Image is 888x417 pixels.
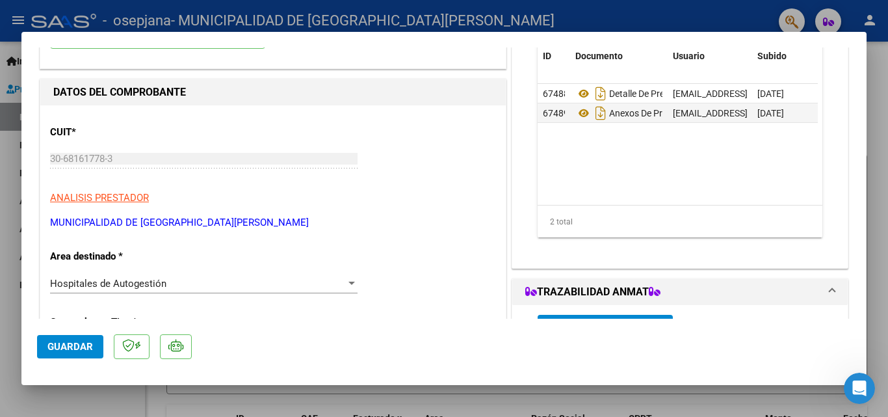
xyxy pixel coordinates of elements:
span: 67488 [543,88,569,99]
h1: TRAZABILIDAD ANMAT [525,284,660,300]
p: Area destinado * [50,249,184,264]
span: Anexos De Prestaciones Escaneados. [575,108,760,118]
span: ID [543,51,551,61]
datatable-header-cell: Usuario [668,42,752,70]
p: MUNICIPALIDAD DE [GEOGRAPHIC_DATA][PERSON_NAME] [50,215,496,230]
span: Hospitales de Autogestión [50,278,166,289]
datatable-header-cell: Acción [817,42,882,70]
datatable-header-cell: Subido [752,42,817,70]
i: Descargar documento [592,83,609,104]
div: 2 total [538,206,822,238]
span: Documento [575,51,623,61]
p: Comprobante Tipo * [50,315,184,330]
strong: DATOS DEL COMPROBANTE [53,86,186,98]
mat-expansion-panel-header: TRAZABILIDAD ANMAT [512,279,848,305]
button: Agregar Trazabilidad [538,315,673,339]
span: 67489 [543,108,569,118]
span: Usuario [673,51,705,61]
span: [DATE] [757,108,784,118]
datatable-header-cell: Documento [570,42,668,70]
i: Descargar documento [592,103,609,124]
p: CUIT [50,125,184,140]
span: [DATE] [757,88,784,99]
span: Guardar [47,341,93,353]
iframe: Intercom live chat [844,373,875,404]
button: Guardar [37,335,103,358]
span: Subido [757,51,787,61]
span: ANALISIS PRESTADOR [50,192,149,204]
datatable-header-cell: ID [538,42,570,70]
span: Detalle De Prestaciones De La Facturacion [575,88,779,99]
